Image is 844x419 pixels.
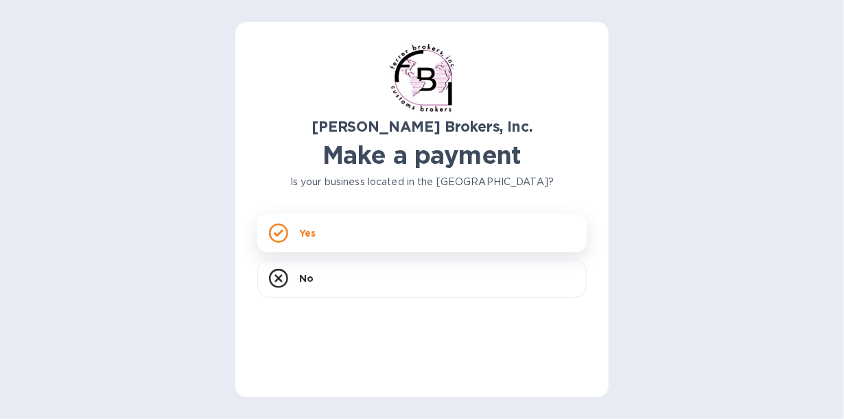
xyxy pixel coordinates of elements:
[312,118,532,135] b: [PERSON_NAME] Brokers, Inc.
[257,141,587,169] h1: Make a payment
[257,175,587,189] p: Is your business located in the [GEOGRAPHIC_DATA]?
[299,226,316,240] p: Yes
[299,272,314,285] p: No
